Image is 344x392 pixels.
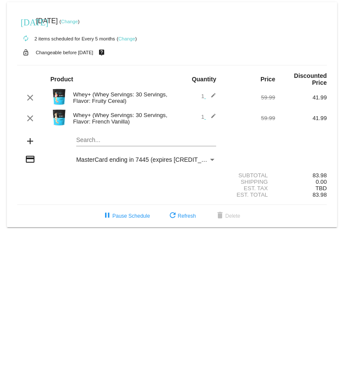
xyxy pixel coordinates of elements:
input: Search... [76,137,216,144]
mat-icon: credit_card [25,154,35,164]
mat-icon: edit [206,93,216,103]
mat-icon: live_help [96,47,107,58]
div: Est. Tax [223,185,275,191]
button: Refresh [161,208,203,224]
span: 83.98 [313,191,327,198]
div: 59.99 [223,115,275,121]
mat-icon: edit [206,113,216,123]
div: 59.99 [223,94,275,101]
small: ( ) [59,19,80,24]
span: 0.00 [316,179,327,185]
div: 83.98 [275,172,327,179]
mat-icon: clear [25,93,35,103]
strong: Price [260,76,275,83]
span: TBD [316,185,327,191]
span: MasterCard ending in 7445 (expires [CREDIT_CARD_DATA]) [76,156,241,163]
mat-icon: clear [25,113,35,123]
img: Image-1-Carousel-Whey-2lb-Vanilla-no-badge-Transp.png [50,109,68,126]
mat-icon: pause [102,211,112,221]
mat-icon: delete [215,211,225,221]
div: 41.99 [275,94,327,101]
mat-icon: add [25,136,35,146]
span: Refresh [167,213,196,219]
span: 1 [201,93,216,99]
mat-select: Payment Method [76,156,216,163]
div: Shipping [223,179,275,185]
div: Subtotal [223,172,275,179]
small: 2 items scheduled for Every 5 months [17,36,115,41]
div: 41.99 [275,115,327,121]
div: Whey+ (Whey Servings: 30 Servings, Flavor: French Vanilla) [69,112,172,125]
span: 1 [201,114,216,120]
span: Delete [215,213,240,219]
img: Image-1-Carousel-Whey-2lb-Fruity-Cereal-no-badge-Transp.png [50,88,68,105]
a: Change [118,36,135,41]
strong: Product [50,76,73,83]
span: Pause Schedule [102,213,150,219]
mat-icon: lock_open [21,47,31,58]
div: Est. Total [223,191,275,198]
div: Whey+ (Whey Servings: 30 Servings, Flavor: Fruity Cereal) [69,91,172,104]
small: Changeable before [DATE] [36,50,93,55]
strong: Quantity [192,76,216,83]
mat-icon: [DATE] [21,16,31,27]
button: Pause Schedule [95,208,157,224]
a: Change [61,19,78,24]
small: ( ) [117,36,137,41]
mat-icon: refresh [167,211,178,221]
mat-icon: autorenew [21,34,31,44]
strong: Discounted Price [294,72,327,86]
button: Delete [208,208,247,224]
